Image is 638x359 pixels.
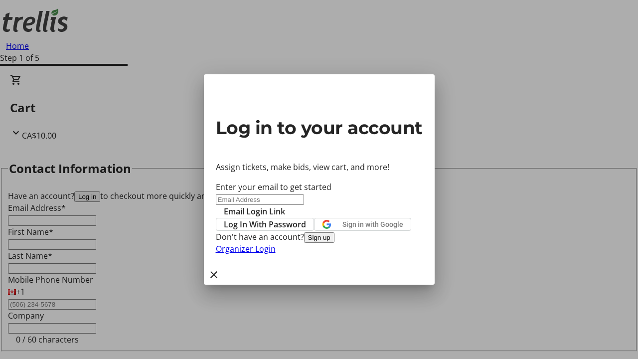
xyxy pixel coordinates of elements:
h2: Log in to your account [216,114,423,141]
button: Email Login Link [216,205,293,217]
button: Log In With Password [216,218,314,231]
button: Sign up [304,232,334,243]
a: Organizer Login [216,243,276,254]
label: Enter your email to get started [216,181,331,192]
p: Assign tickets, make bids, view cart, and more! [216,161,423,173]
button: Sign in with Google [314,218,411,231]
div: Don't have an account? [216,231,423,243]
button: Close [204,265,224,285]
span: Log In With Password [224,218,306,230]
input: Email Address [216,194,304,205]
span: Email Login Link [224,205,285,217]
span: Sign in with Google [342,220,403,228]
